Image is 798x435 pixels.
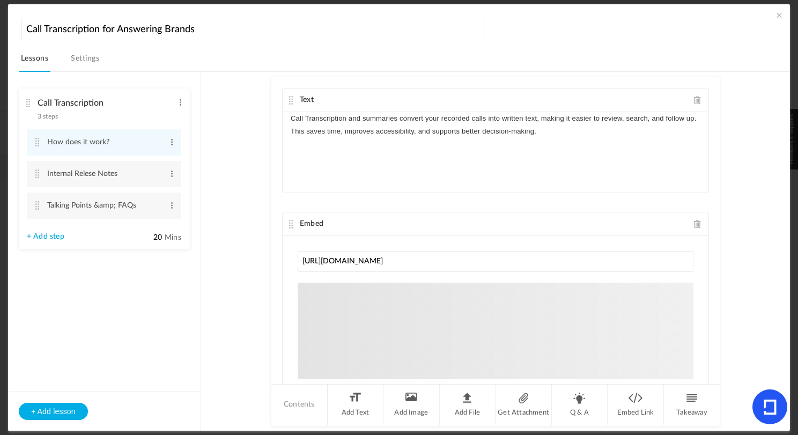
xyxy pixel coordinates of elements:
[664,385,720,425] li: Takeaway
[440,385,496,425] li: Add File
[38,113,58,120] span: 3 steps
[298,251,693,272] input: Paste any link or url
[496,385,552,425] li: Get Attachment
[300,220,323,227] span: Embed
[19,403,88,420] button: + Add lesson
[552,385,608,425] li: Q & A
[19,51,50,72] a: Lessons
[328,385,384,425] li: Add Text
[165,234,181,241] span: Mins
[608,385,664,425] li: Embed Link
[69,51,101,72] a: Settings
[136,233,162,243] input: Mins
[300,96,314,104] span: Text
[27,232,64,241] a: + Add step
[271,385,328,425] li: Contents
[291,112,700,138] p: Call Transcription and summaries convert your recorded calls into written text, making it easier ...
[383,385,440,425] li: Add Image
